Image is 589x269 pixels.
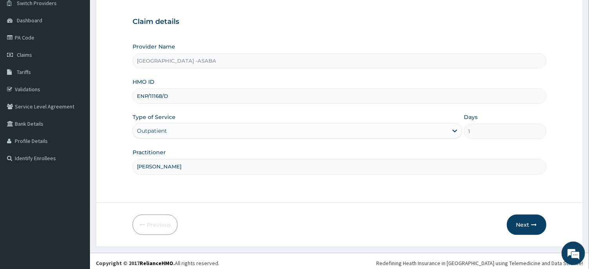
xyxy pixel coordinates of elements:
span: Dashboard [17,17,42,24]
div: Redefining Heath Insurance in [GEOGRAPHIC_DATA] using Telemedicine and Data Science! [376,259,583,267]
strong: Copyright © 2017 . [96,260,175,267]
input: Enter HMO ID [133,88,546,104]
label: Provider Name [133,43,175,51]
span: Claims [17,51,32,58]
h3: Claim details [133,18,546,26]
label: Days [464,113,478,121]
label: Practitioner [133,148,166,156]
label: Type of Service [133,113,176,121]
input: Enter Name [133,159,546,174]
button: Next [507,215,546,235]
span: Tariffs [17,69,31,76]
a: RelianceHMO [140,260,173,267]
label: HMO ID [133,78,154,86]
div: Outpatient [137,127,167,135]
button: Previous [133,215,178,235]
